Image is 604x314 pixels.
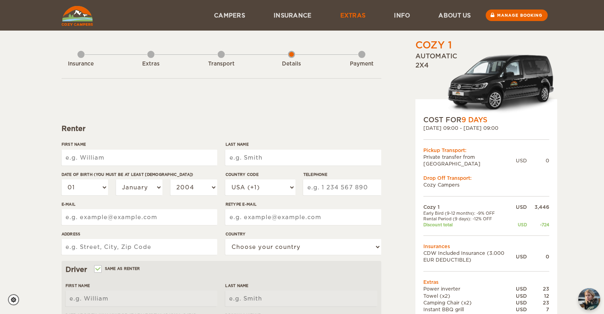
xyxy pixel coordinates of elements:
input: e.g. Smith [225,291,377,306]
td: Cozy Campers [423,181,549,188]
input: e.g. William [66,291,217,306]
div: USD [516,222,527,227]
td: Power inverter [423,285,516,292]
img: Cozy Campers [62,6,93,26]
td: Discount total [423,222,516,227]
input: e.g. example@example.com [62,209,217,225]
div: 23 [527,299,549,306]
td: Instant BBQ grill [423,306,516,313]
td: Extras [423,279,549,285]
div: USD [516,285,527,292]
label: Date of birth (You must be at least [DEMOGRAPHIC_DATA]) [62,171,217,177]
label: Address [62,231,217,237]
input: Same as renter [95,267,100,272]
div: Driver [66,265,377,274]
td: Camping Chair (x2) [423,299,516,306]
input: e.g. 1 234 567 890 [303,179,381,195]
div: Renter [62,124,381,133]
div: USD [516,157,527,164]
td: Early Bird (9-12 months): -9% OFF [423,210,516,216]
div: [DATE] 09:00 - [DATE] 09:00 [423,125,549,131]
a: Manage booking [486,10,548,21]
td: Cozy 1 [423,204,516,210]
button: chat-button [578,288,600,310]
div: Payment [340,60,384,68]
label: E-mail [62,201,217,207]
div: 0 [527,157,549,164]
label: Last Name [225,283,377,289]
div: 3,446 [527,204,549,210]
td: Private transfer from [GEOGRAPHIC_DATA] [423,154,516,167]
img: Freyja at Cozy Campers [578,288,600,310]
div: 7 [527,306,549,313]
div: Transport [199,60,243,68]
div: COST FOR [423,115,549,125]
td: Rental Period (9 days): -12% OFF [423,216,516,222]
div: USD [516,299,527,306]
img: Volkswagen-Caddy-MaxiCrew_.png [447,54,557,115]
div: Extras [129,60,173,68]
div: Automatic 2x4 [415,52,557,115]
span: 9 Days [461,116,487,124]
div: 12 [527,293,549,299]
label: Country [225,231,381,237]
td: Towel (x2) [423,293,516,299]
div: USD [516,293,527,299]
label: Same as renter [95,265,140,272]
td: CDW Included Insurance (3.000 EUR DEDUCTIBLE) [423,250,516,263]
label: Telephone [303,171,381,177]
div: Cozy 1 [415,39,452,52]
div: USD [516,306,527,313]
input: e.g. example@example.com [225,209,381,225]
div: USD [516,253,527,260]
div: Details [270,60,313,68]
input: e.g. William [62,150,217,166]
input: e.g. Smith [225,150,381,166]
div: Pickup Transport: [423,147,549,154]
div: Insurance [59,60,103,68]
label: First Name [66,283,217,289]
div: 23 [527,285,549,292]
a: Cookie settings [8,294,24,305]
div: 0 [527,253,549,260]
label: Last Name [225,141,381,147]
div: Drop Off Transport: [423,175,549,181]
label: First Name [62,141,217,147]
div: USD [516,204,527,210]
div: -724 [527,222,549,227]
input: e.g. Street, City, Zip Code [62,239,217,255]
td: Insurances [423,243,549,250]
label: Retype E-mail [225,201,381,207]
label: Country Code [225,171,295,177]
